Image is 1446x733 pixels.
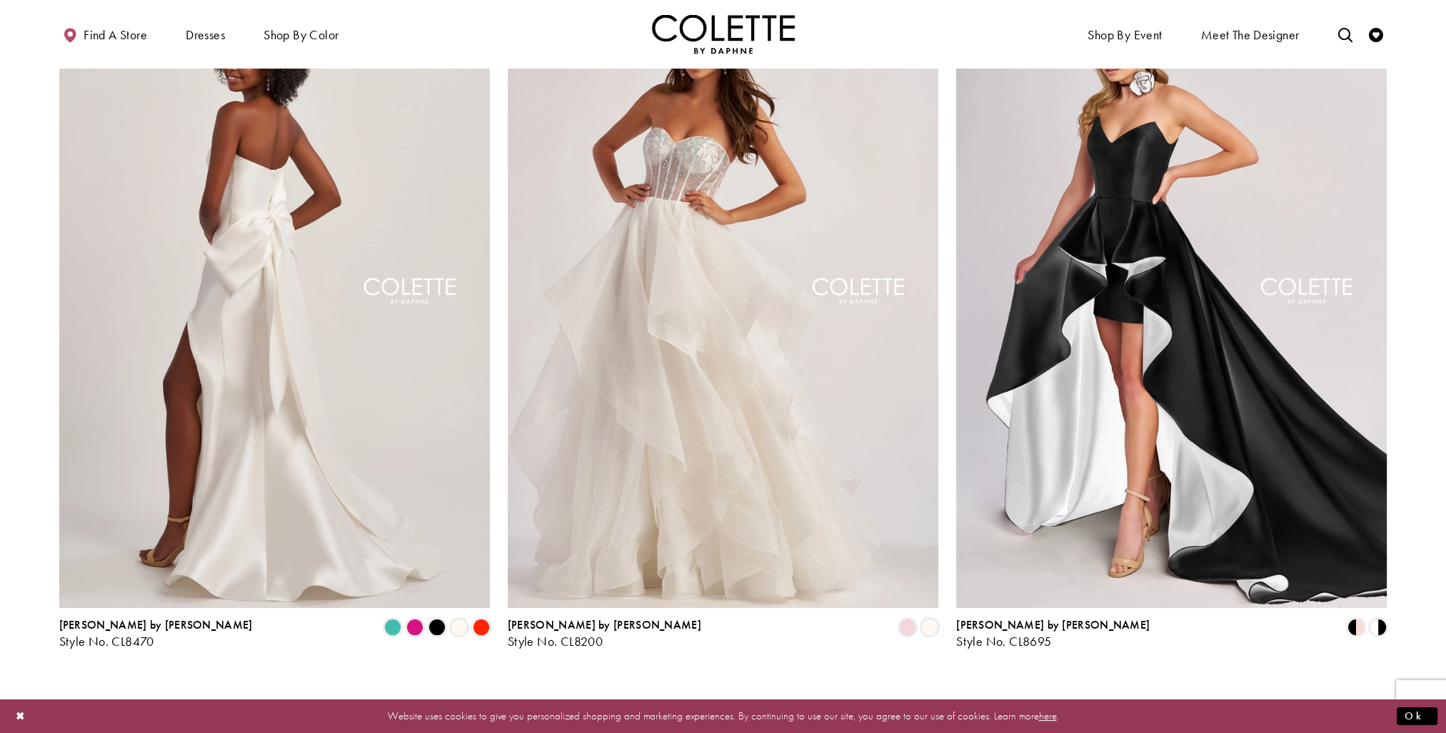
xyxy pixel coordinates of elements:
span: Meet the designer [1201,28,1300,42]
button: Close Dialog [9,704,33,729]
span: [PERSON_NAME] by [PERSON_NAME] [59,617,253,632]
i: Fuchsia [406,619,423,636]
a: Meet the designer [1198,14,1303,54]
span: Shop By Event [1084,14,1165,54]
span: Shop By Event [1088,28,1162,42]
span: Style No. CL8470 [59,633,154,649]
i: Pink Lily [899,619,916,636]
span: Style No. CL8200 [508,633,603,649]
div: Colette by Daphne Style No. CL8200 [508,619,701,649]
i: Black [428,619,446,636]
span: Find a store [84,28,147,42]
span: Dresses [182,14,229,54]
i: Diamond White [451,619,468,636]
a: here [1039,709,1057,723]
i: Turquoise [384,619,401,636]
a: Visit Home Page [652,14,795,54]
a: Check Wishlist [1365,14,1387,54]
a: Find a store [59,14,151,54]
a: Toggle search [1334,14,1355,54]
i: Diamond White [921,619,938,636]
i: Scarlet [473,619,490,636]
button: Submit Dialog [1397,707,1437,725]
p: Website uses cookies to give you personalized shopping and marketing experiences. By continuing t... [103,707,1343,726]
span: Dresses [186,28,225,42]
img: Colette by Daphne [652,14,795,54]
div: Colette by Daphne Style No. CL8470 [59,619,253,649]
i: Black/White [1370,619,1387,636]
span: Shop by color [260,14,342,54]
div: Colette by Daphne Style No. CL8695 [956,619,1150,649]
span: [PERSON_NAME] by [PERSON_NAME] [956,617,1150,632]
span: Style No. CL8695 [956,633,1051,649]
i: Black/Blush [1347,619,1365,636]
span: [PERSON_NAME] by [PERSON_NAME] [508,617,701,632]
span: Shop by color [263,28,338,42]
